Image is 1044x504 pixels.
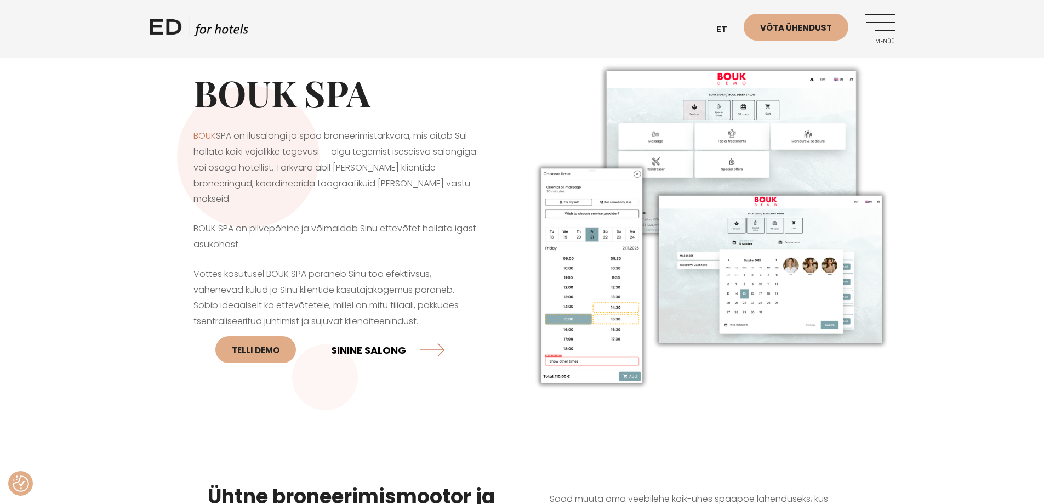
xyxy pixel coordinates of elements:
[865,14,895,44] a: Menüü
[13,475,29,492] img: Revisit consent button
[744,14,848,41] a: Võta ühendust
[331,335,444,364] a: SININE SALONG
[865,38,895,45] span: Menüü
[193,129,216,142] a: BOUK
[193,221,478,253] p: BOUK SPA on pilvepõhine ja võimaldab Sinu ettevõtet hallata igast asukohast.
[193,71,478,115] h1: BOUK SPA
[13,475,29,492] button: Nõusolekueelistused
[193,128,478,207] p: SPA on ilusalongi ja spaa broneerimistarkvara, mis aitab Sul hallata kõiki vajalikke tegevusi — o...
[150,16,248,44] a: ED HOTELS
[193,267,478,370] p: Võttes kasutusel BOUK SPA paraneb Sinu töö efektiivsus, vähenevad kulud ja Sinu klientide kasutaj...
[711,16,744,43] a: et
[215,336,296,363] a: Telli DEMO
